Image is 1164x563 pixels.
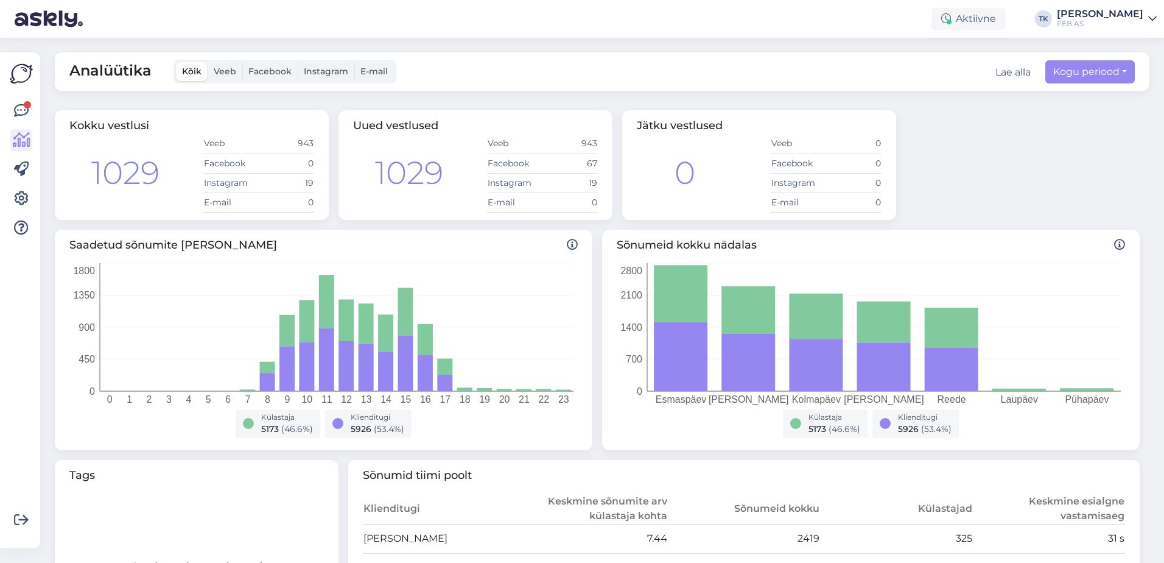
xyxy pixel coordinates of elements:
th: Keskmine esialgne vastamisaeg [973,494,1126,525]
tspan: 12 [341,394,352,405]
tspan: 1350 [73,290,95,300]
tspan: 7 [245,394,251,405]
td: 0 [259,154,314,173]
div: Klienditugi [351,412,404,423]
img: Askly Logo [10,62,33,85]
td: Facebook [487,154,542,173]
tspan: 3 [166,394,172,405]
span: 5926 [898,423,919,434]
td: Facebook [771,154,826,173]
div: TK [1035,10,1052,27]
td: 2419 [668,524,821,553]
tspan: 700 [626,354,642,364]
button: Kogu periood [1045,60,1135,83]
span: 5926 [351,423,371,434]
button: Lae alla [995,65,1031,80]
tspan: [PERSON_NAME] [844,394,924,405]
tspan: 11 [321,394,332,405]
div: 1029 [375,149,443,197]
td: Facebook [203,154,259,173]
tspan: 8 [265,394,270,405]
tspan: 2 [147,394,152,405]
tspan: 17 [440,394,451,405]
td: E-mail [771,193,826,212]
span: Jätku vestlused [637,119,723,132]
tspan: 900 [79,322,95,332]
span: Saadetud sõnumite [PERSON_NAME] [69,237,578,253]
td: Veeb [203,134,259,154]
tspan: 4 [186,394,191,405]
tspan: 2100 [620,290,642,300]
td: 943 [542,134,598,154]
tspan: 20 [499,394,510,405]
tspan: 1 [127,394,132,405]
div: 0 [675,149,695,197]
td: 943 [259,134,314,154]
td: 31 s [973,524,1126,553]
div: FEB AS [1057,19,1143,29]
tspan: Kolmapäev [792,394,841,405]
tspan: 19 [479,394,490,405]
span: Facebook [248,66,292,77]
span: ( 53.4 %) [374,423,404,434]
td: Veeb [771,134,826,154]
div: Külastaja [261,412,313,423]
tspan: 1800 [73,265,95,275]
span: Kokku vestlusi [69,119,149,132]
a: [PERSON_NAME]FEB AS [1057,9,1157,29]
tspan: 0 [107,394,113,405]
th: Keskmine sõnumite arv külastaja kohta [515,494,668,525]
span: Tags [69,467,324,484]
span: E-mail [360,66,388,77]
tspan: Reede [938,394,966,405]
tspan: 14 [380,394,391,405]
td: 19 [259,173,314,193]
tspan: [PERSON_NAME] [709,394,789,405]
th: Klienditugi [363,494,516,525]
span: Kõik [182,66,202,77]
td: 0 [259,193,314,212]
tspan: 1400 [620,322,642,332]
tspan: 9 [285,394,290,405]
div: Klienditugi [898,412,952,423]
td: 0 [826,134,882,154]
td: 67 [542,154,598,173]
td: 0 [826,193,882,212]
td: [PERSON_NAME] [363,524,516,553]
tspan: 21 [519,394,530,405]
span: 5173 [808,423,826,434]
tspan: 15 [401,394,412,405]
span: Veeb [214,66,236,77]
td: 7.44 [515,524,668,553]
div: [PERSON_NAME] [1057,9,1143,19]
td: Instagram [203,173,259,193]
tspan: 23 [558,394,569,405]
td: 0 [542,193,598,212]
th: Sõnumeid kokku [668,494,821,525]
div: 1029 [91,149,160,197]
tspan: Pühapäev [1065,394,1109,405]
tspan: 13 [361,394,372,405]
span: Instagram [304,66,348,77]
span: 5173 [261,423,279,434]
tspan: 450 [79,354,95,364]
span: Analüütika [69,60,152,83]
tspan: Esmaspäev [656,394,707,405]
tspan: 6 [225,394,231,405]
tspan: 0 [89,386,95,396]
span: ( 46.6 %) [281,423,313,434]
div: Külastaja [808,412,860,423]
span: ( 53.4 %) [921,423,952,434]
span: Uued vestlused [353,119,438,132]
td: 0 [826,154,882,173]
td: E-mail [203,193,259,212]
div: Aktiivne [931,8,1006,30]
td: Instagram [771,173,826,193]
span: ( 46.6 %) [829,423,860,434]
td: Veeb [487,134,542,154]
tspan: 10 [301,394,312,405]
td: 19 [542,173,598,193]
tspan: 0 [637,386,642,396]
td: 0 [826,173,882,193]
